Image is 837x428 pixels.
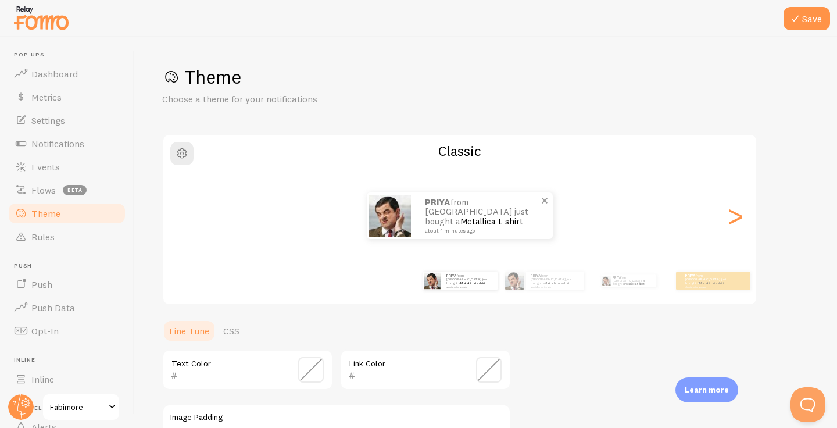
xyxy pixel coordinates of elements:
span: Settings [31,115,65,126]
strong: PRIYA [685,273,696,278]
a: Theme [7,202,127,225]
h2: Classic [163,142,756,160]
label: Image Padding [170,412,503,423]
a: Push [7,273,127,296]
strong: PRIYA [531,273,541,278]
span: Rules [31,231,55,242]
a: Notifications [7,132,127,155]
span: Inline [14,356,127,364]
span: Push Data [31,302,75,313]
a: CSS [216,319,246,343]
a: Dashboard [7,62,127,85]
img: Fomo [505,272,524,290]
a: Inline [7,368,127,391]
a: Flows beta [7,179,127,202]
img: Fomo [601,276,610,286]
span: Dashboard [31,68,78,80]
div: Next slide [728,174,742,258]
span: Pop-ups [14,51,127,59]
span: Flows [31,184,56,196]
p: from [GEOGRAPHIC_DATA] just bought a [425,198,541,234]
span: Theme [31,208,60,219]
a: Settings [7,109,127,132]
strong: PRIYA [613,276,621,279]
small: about 4 minutes ago [685,286,731,288]
span: Push [14,262,127,270]
p: from [GEOGRAPHIC_DATA] just bought a [446,273,493,288]
a: Metallica t-shirt [699,281,724,286]
small: about 4 minutes ago [446,286,492,288]
a: Metallica t-shirt [460,216,523,227]
a: Rules [7,225,127,248]
a: Metallica t-shirt [545,281,570,286]
p: Learn more [685,384,729,395]
strong: PRIYA [425,197,450,208]
a: Metallica t-shirt [624,282,644,286]
img: Fomo [424,272,441,289]
span: Inline [31,373,54,385]
a: Opt-In [7,319,127,343]
span: Events [31,161,60,173]
span: Opt-In [31,325,59,337]
iframe: Help Scout Beacon - Open [791,387,825,422]
small: about 4 minutes ago [425,228,538,234]
img: Fomo [369,195,411,237]
p: from [GEOGRAPHIC_DATA] just bought a [613,274,652,287]
span: Notifications [31,138,84,149]
p: from [GEOGRAPHIC_DATA] just bought a [685,273,732,288]
a: Metallica t-shirt [460,281,485,286]
div: Learn more [675,377,738,402]
small: about 4 minutes ago [531,286,578,288]
h1: Theme [162,65,809,89]
a: Events [7,155,127,179]
span: Fabimore [50,400,105,414]
a: Fine Tune [162,319,216,343]
p: Choose a theme for your notifications [162,92,441,106]
a: Push Data [7,296,127,319]
span: Push [31,279,52,290]
a: Metrics [7,85,127,109]
img: fomo-relay-logo-orange.svg [12,3,70,33]
span: beta [63,185,87,195]
p: from [GEOGRAPHIC_DATA] just bought a [531,273,580,288]
strong: PRIYA [446,273,457,278]
span: Metrics [31,91,62,103]
a: Fabimore [42,393,120,421]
